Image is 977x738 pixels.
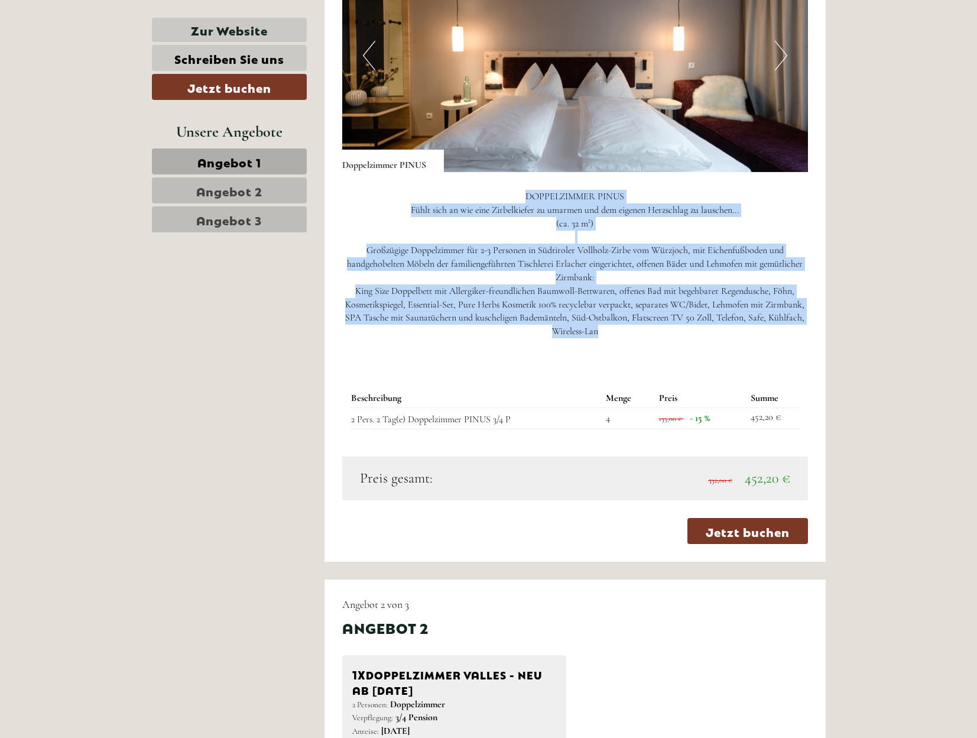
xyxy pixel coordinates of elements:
small: 18:59 [298,57,448,66]
a: Jetzt buchen [152,74,307,100]
td: 452,20 € [746,408,799,429]
th: Preis [654,389,746,407]
div: Doppelzimmer PINUS [342,150,444,172]
small: Anreise: [352,726,379,736]
div: Preis gesamt: [351,468,575,488]
span: Angebot 2 von 3 [342,598,409,611]
td: 2 Pers. 2 Tag(e) Doppelzimmer PINUS 3/4 P [351,408,601,429]
th: Menge [601,389,654,407]
button: Senden [383,306,466,332]
span: 532,00 € [709,476,732,484]
span: Angebot 2 [196,182,262,199]
b: [DATE] [381,725,410,737]
small: Verpflegung: [352,713,393,723]
b: 3/4 Pension [395,711,437,723]
td: 4 [601,408,654,429]
span: 452,20 € [745,470,790,487]
div: Doppelzimmer VALLES - NEU ab [DATE] [352,665,556,697]
th: Summe [746,389,799,407]
div: Montag [206,9,260,29]
th: Beschreibung [351,389,601,407]
a: Jetzt buchen [687,518,808,544]
div: Sie [298,34,448,44]
p: DOPPELZIMMER PINUS Fühlt sich an wie eine Zirbelkiefer zu umarmen und dem eigenen Herzschlag zu l... [342,190,808,338]
a: Schreiben Sie uns [152,45,307,71]
div: Angebot 2 [342,617,429,637]
div: Unsere Angebote [152,121,307,143]
button: Next [775,41,787,70]
span: Angebot 3 [196,211,262,228]
span: 133,00 € [659,415,682,423]
span: Angebot 1 [197,153,261,170]
b: Doppelzimmer [390,698,445,710]
small: 2 Personen: [352,700,388,710]
span: - 15 % [690,412,710,424]
b: 1x [352,665,366,682]
button: Previous [363,41,375,70]
a: Zur Website [152,18,307,42]
div: Guten Tag, wie können wir Ihnen helfen? [292,32,457,68]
